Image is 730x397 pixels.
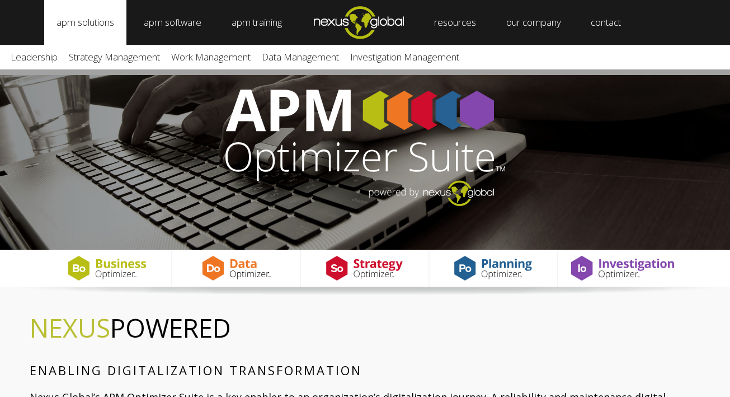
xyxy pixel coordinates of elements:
img: SOstacked [313,250,415,287]
img: BOstacked [56,250,158,287]
span: NEXUS [30,310,110,345]
span: ENABLING DIGITALIZATION TRANSFORMATION [30,362,362,379]
img: POstacked [442,250,544,287]
span: POWERED [30,310,231,345]
a: Data Management [256,45,345,69]
a: Leadership [5,45,63,69]
a: Strategy Management [63,45,166,69]
a: Investigation Management [345,45,465,69]
img: IOstacked [571,250,674,287]
a: Work Management [166,45,256,69]
img: DOstacked [185,250,286,287]
img: APM Suite Logo White Text [225,90,505,206]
